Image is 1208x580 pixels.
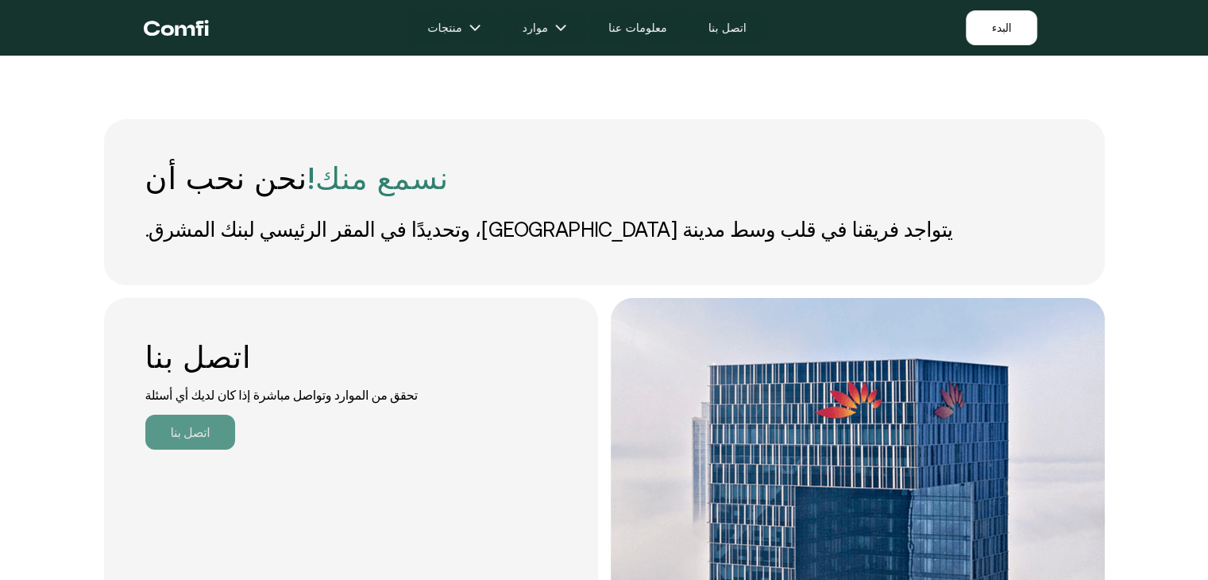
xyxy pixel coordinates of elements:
[145,218,953,241] font: يتواجد فريقنا في قلب وسط مدينة [GEOGRAPHIC_DATA]، وتحديدًا في المقر الرئيسي لبنك المشرق.
[554,21,567,34] img: أيقونات الأسهم
[171,425,210,439] font: اتصل بنا
[708,21,747,34] font: اتصل بنا
[145,415,236,450] button: اتصل بنا
[307,161,449,195] font: نسمع منك!
[504,12,586,44] a: مواردأيقونات الأسهم
[145,340,252,374] font: اتصل بنا
[144,4,209,52] a: العودة إلى أعلى الصفحة الرئيسية لـ Comfi
[469,21,481,34] img: أيقونات الأسهم
[145,161,307,195] font: نحن نحب أن
[523,21,548,34] font: موارد
[992,21,1012,34] font: البدء
[608,21,667,34] font: معلومات عنا
[145,388,418,402] font: تحقق من الموارد وتواصل مباشرة إذا كان لديك أي أسئلة
[408,12,500,44] a: منتجاتأيقونات الأسهم
[689,12,766,44] a: اتصل بنا
[427,21,461,34] font: منتجات
[966,10,1038,45] a: البدء
[589,12,686,44] a: معلومات عنا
